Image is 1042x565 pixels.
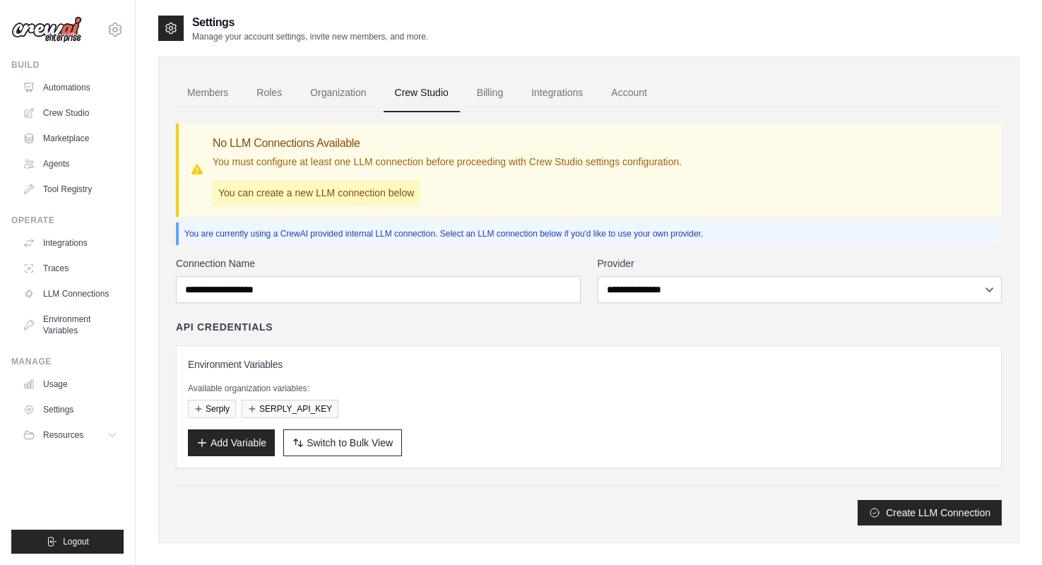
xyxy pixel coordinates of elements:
h4: API Credentials [176,320,273,334]
h2: Settings [192,14,428,31]
p: Manage your account settings, invite new members, and more. [192,31,428,42]
button: Serply [188,400,236,418]
a: Organization [299,74,377,112]
a: Environment Variables [17,308,124,342]
span: Logout [63,536,89,547]
a: Crew Studio [17,102,124,124]
label: Connection Name [176,256,581,270]
h3: Environment Variables [188,357,990,371]
a: Account [600,74,658,112]
button: Switch to Bulk View [283,429,402,456]
a: Integrations [520,74,594,112]
a: Crew Studio [384,74,460,112]
a: Settings [17,398,124,421]
a: Traces [17,257,124,280]
a: Integrations [17,232,124,254]
img: Logo [11,16,82,43]
button: Create LLM Connection [858,500,1002,525]
button: Add Variable [188,429,275,456]
a: LLM Connections [17,282,124,305]
button: Resources [17,424,124,446]
div: Manage [11,356,124,367]
p: Available organization variables: [188,383,990,394]
h3: No LLM Connections Available [213,135,682,152]
div: Build [11,59,124,71]
span: Resources [43,429,83,441]
a: Billing [466,74,514,112]
a: Automations [17,76,124,99]
a: Tool Registry [17,178,124,201]
p: You are currently using a CrewAI provided internal LLM connection. Select an LLM connection below... [184,228,996,239]
button: SERPLY_API_KEY [242,400,338,418]
span: Switch to Bulk View [307,436,393,450]
a: Agents [17,153,124,175]
label: Provider [598,256,1002,270]
div: Operate [11,215,124,226]
a: Usage [17,373,124,395]
a: Roles [245,74,293,112]
p: You must configure at least one LLM connection before proceeding with Crew Studio settings config... [213,155,682,169]
button: Logout [11,530,124,554]
a: Members [176,74,239,112]
p: You can create a new LLM connection below [213,180,420,206]
a: Marketplace [17,127,124,150]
